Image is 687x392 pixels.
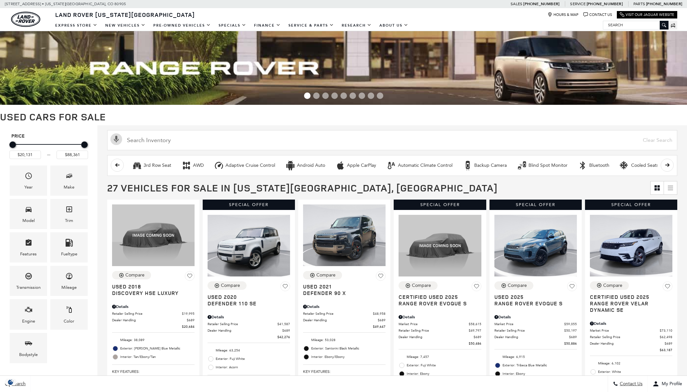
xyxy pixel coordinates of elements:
[663,281,672,294] button: Save Vehicle
[61,284,77,291] div: Mileage
[65,304,73,317] span: Color
[494,335,577,339] a: Dealer Handling $689
[20,251,37,258] div: Features
[399,314,481,320] div: Pricing Details - Range Rover Evoque S
[303,304,386,310] div: Pricing Details - Defender 90 X
[51,11,199,18] a: Land Rover [US_STATE][GEOGRAPHIC_DATA]
[383,159,456,172] button: Automatic Climate ControlAutomatic Climate Control
[149,20,215,31] a: Pre-Owned Vehicles
[208,322,277,326] span: Retailer Selling Price
[494,328,564,333] span: Retailer Selling Price
[22,318,35,325] div: Engine
[25,304,32,317] span: Engine
[132,161,142,170] div: 3rd Row Seat
[332,159,380,172] button: Apple CarPlayApple CarPlay
[503,362,577,369] span: Exterior: Tribeca Blue Metallic
[503,371,577,377] span: Interior: Ebony
[208,328,282,333] span: Dealer Handling
[469,322,481,326] span: $58,615
[375,20,412,31] a: About Us
[399,322,468,326] span: Market Price
[208,300,285,307] span: Defender 110 SE
[3,379,18,386] img: Opt-Out Icon
[303,311,373,316] span: Retailer Selling Price
[215,20,250,31] a: Specials
[208,215,290,277] img: 2020 Land Rover Defender 110 SE
[373,324,386,329] span: $49,647
[378,318,386,323] span: $689
[569,335,577,339] span: $689
[494,294,572,300] span: Used 2025
[578,161,588,170] div: Bluetooth
[590,348,672,352] a: $63,187
[399,353,481,361] li: Mileage: 7,457
[50,232,88,263] div: FueltypeFueltype
[112,283,195,296] a: Used 2018Discovery HSE Luxury
[10,232,47,263] div: FeaturesFeatures
[65,271,73,284] span: Mileage
[81,141,88,148] div: Maximum Price
[567,281,577,294] button: Save Vehicle
[514,159,571,172] button: Blind Spot MonitorBlind Spot Monitor
[494,335,569,339] span: Dealer Handling
[64,184,74,191] div: Make
[208,314,290,320] div: Pricing Details - Defender 110 SE
[50,165,88,196] div: MakeMake
[112,271,151,279] button: Compare Vehicle
[57,151,88,159] input: Maximum
[412,283,431,288] div: Compare
[590,328,660,333] span: Market Price
[528,163,567,168] div: Blind Spot Monitor
[407,362,481,369] span: Exterior: Fuji White
[208,281,247,290] button: Compare Vehicle
[50,299,88,329] div: ColorColor
[583,12,612,17] a: Contact Us
[350,92,356,99] span: Go to slide 6
[587,1,623,6] a: [PHONE_NUMBER]
[585,200,677,210] div: Special Offer
[494,328,577,333] a: Retailer Selling Price $50,197
[187,318,195,323] span: $689
[590,294,668,300] span: Certified Used 2025
[463,161,473,170] div: Backup Camera
[107,181,498,194] span: 27 Vehicles for Sale in [US_STATE][GEOGRAPHIC_DATA], [GEOGRAPHIC_DATA]
[285,20,338,31] a: Service & Parts
[304,92,311,99] span: Go to slide 1
[589,163,609,168] div: Bluetooth
[511,2,522,6] span: Sales
[303,368,386,375] span: Key Features :
[303,318,386,323] a: Dealer Handling $689
[10,333,47,363] div: BodystyleBodystyle
[61,251,77,258] div: Fueltype
[494,294,577,307] a: Used 2025Range Rover Evoque S
[9,151,41,159] input: Minimum
[564,328,577,333] span: $50,197
[50,199,88,229] div: TrimTrim
[297,163,325,168] div: Android Auto
[112,304,195,310] div: Pricing Details - Discovery HSE Luxury
[590,300,668,313] span: Range Rover Velar Dynamic SE
[659,381,682,387] span: My Profile
[399,328,481,333] a: Retailer Selling Price $49,797
[590,328,672,333] a: Market Price $73,110
[474,335,481,339] span: $689
[377,92,383,99] span: Go to slide 9
[347,163,376,168] div: Apple CarPlay
[399,341,481,346] a: $50,486
[590,294,672,313] a: Certified Used 2025Range Rover Velar Dynamic SE
[660,328,672,333] span: $73,110
[620,161,630,170] div: Cooled Seats
[107,130,677,150] input: Search Inventory
[50,266,88,296] div: MileageMileage
[469,341,481,346] span: $50,486
[65,204,73,217] span: Trim
[399,328,468,333] span: Retailer Selling Price
[25,271,32,284] span: Transmission
[10,199,47,229] div: ModelModel
[303,311,386,316] a: Retailer Selling Price $48,958
[648,376,687,392] button: Open user profile menu
[303,283,381,290] span: Used 2021
[570,2,585,6] span: Service
[494,281,533,290] button: Compare Vehicle
[303,324,386,329] a: $49,647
